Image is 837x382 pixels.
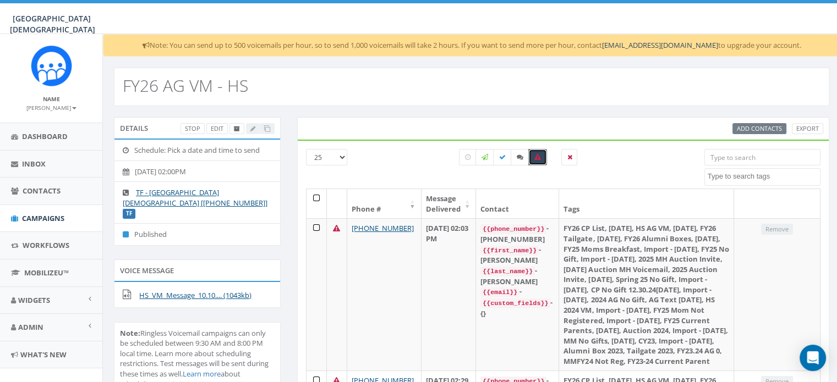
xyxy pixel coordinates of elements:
label: Delivered [493,149,512,165]
div: - [PERSON_NAME] [480,245,554,265]
code: {{last_name}} [480,267,535,276]
span: Admin [18,322,43,332]
div: - [PHONE_NUMBER] [480,223,554,244]
a: [EMAIL_ADDRESS][DOMAIN_NAME] [602,40,718,50]
li: Published [114,223,280,245]
th: Contact [476,189,559,218]
th: Phone #: activate to sort column ascending [347,189,422,218]
img: Rally_Corp_Icon_1.png [31,45,72,86]
td: FY26 CP List, [DATE], HS AG VM, [DATE], FY26 Tailgate, [DATE], FY26 Alumni Boxes, [DATE], FY25 Mo... [559,218,734,370]
div: Details [114,117,281,139]
div: - [PERSON_NAME] [480,265,554,286]
span: [GEOGRAPHIC_DATA][DEMOGRAPHIC_DATA] [10,13,95,35]
div: - {} [480,297,554,318]
textarea: Search [708,171,820,181]
label: Replied [511,149,529,165]
div: - [480,286,554,297]
a: TF - [GEOGRAPHIC_DATA][DEMOGRAPHIC_DATA] [[PHONE_NUMBER]] [123,187,267,208]
div: Voice Message [114,259,281,281]
code: {{email}} [480,287,519,297]
span: Widgets [18,295,50,305]
span: Contacts [23,186,61,196]
i: Published [123,231,134,238]
label: Pending [459,149,477,165]
span: Archive Campaign [234,124,240,132]
span: Campaigns [22,213,64,223]
code: {{first_name}} [480,246,539,256]
th: Tags [559,189,734,218]
a: HS_VM_Message_10.10.... (1043kb) [139,290,251,300]
small: Name [43,95,60,103]
label: Bounced [528,149,547,165]
code: {{custom_fields}} [480,298,550,308]
li: Schedule: Pick a date and time to send [114,140,280,161]
a: [PERSON_NAME] [26,102,76,112]
label: TF [123,209,135,219]
input: Type to search [704,149,820,165]
span: Dashboard [22,131,68,141]
b: Note: [120,328,140,338]
i: Schedule: Pick a date and time to send [123,147,134,154]
th: Message Delivered: activate to sort column ascending [422,189,477,218]
label: Sending [475,149,494,165]
a: Stop [180,123,205,135]
code: {{phone_number}} [480,224,546,234]
td: [DATE] 02:03 PM [422,218,477,370]
div: Open Intercom Messenger [800,345,826,371]
a: [PHONE_NUMBER] [352,223,414,233]
label: Removed [561,149,577,165]
a: Learn more [183,369,221,379]
small: [PERSON_NAME] [26,104,76,112]
span: Inbox [22,159,46,169]
li: [DATE] 02:00PM [114,160,280,182]
span: What's New [20,350,67,359]
a: Export [792,123,823,135]
span: Workflows [23,240,69,250]
a: Edit [206,123,228,135]
span: MobilizeU™ [24,268,69,278]
h2: FY26 AG VM - HS [123,76,248,95]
